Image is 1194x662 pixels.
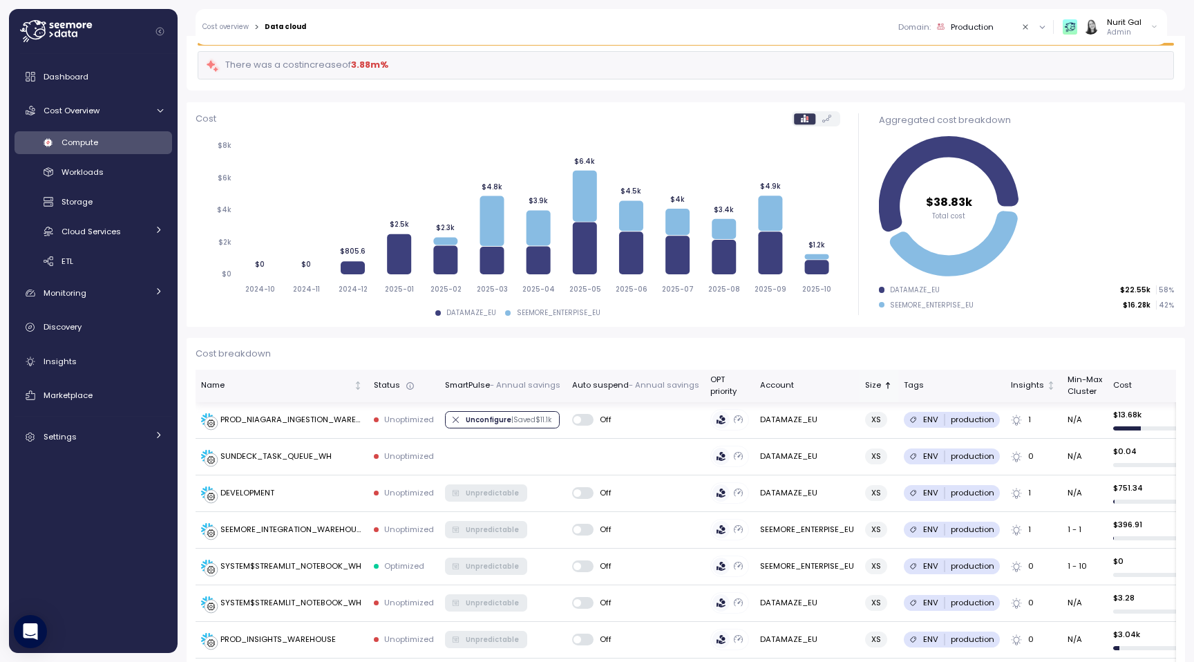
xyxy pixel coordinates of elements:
button: Unpredictable [445,484,527,501]
tspan: $6.4k [574,157,595,166]
p: Unoptimized [384,524,434,535]
td: N/A [1061,622,1107,659]
td: N/A [1061,475,1107,512]
tspan: $6k [218,173,231,182]
a: Cost Overview [15,97,172,124]
tspan: Total cost [932,211,965,220]
p: ENV [923,560,938,571]
div: DATAMAZE_EU [446,308,496,318]
tspan: $0 [222,270,231,279]
p: $ 396.91 [1113,519,1192,530]
p: Unoptimized [384,597,434,608]
div: Insights [1011,379,1044,392]
span: Off [594,524,612,535]
p: 42 % [1157,301,1173,310]
tspan: $3.4k [714,205,734,214]
div: Data cloud [265,23,306,30]
tspan: $4.8k [482,182,502,191]
tspan: 2025-01 [385,285,414,294]
span: Dashboard [44,71,88,82]
tspan: 2025-09 [755,285,786,294]
tspan: $0 [301,260,311,269]
p: production [951,487,994,498]
div: Size [865,379,881,392]
tspan: $2.3k [436,224,455,233]
div: Production [951,21,994,32]
div: SYSTEM$STREAMLIT_NOTEBOOK_WH [220,560,361,573]
div: Nurit Gal [1107,17,1141,28]
div: Name [201,379,351,392]
span: Workloads [61,167,104,178]
p: | Saved $ 11.1k [511,415,551,425]
button: Unconfigure |Saved$11.1k [445,411,560,428]
tspan: 2024-12 [339,285,368,294]
tspan: $805.6 [340,247,366,256]
td: N/A [1061,585,1107,622]
tspan: $4k [217,206,231,215]
div: Cost [1113,379,1180,392]
p: Unoptimized [384,414,434,425]
td: SEEMORE_ENTERPISE_EU [755,549,860,585]
td: DATAMAZE_EU [755,585,860,622]
span: Settings [44,431,77,442]
tspan: $2.5k [389,220,408,229]
div: Min-Max Cluster [1068,374,1102,398]
a: Monitoring [15,279,172,307]
div: 0 [1011,634,1056,646]
td: DATAMAZE_EU [755,475,860,512]
div: 1 [1011,487,1056,500]
a: Compute [15,131,172,154]
tspan: $4k [670,195,685,204]
tspan: $4.9k [760,182,781,191]
div: SEEMORE_INTEGRATION_WAREHOUSE [220,524,363,536]
tspan: 2025-07 [662,285,694,294]
span: ETL [61,256,73,267]
a: Dashboard [15,63,172,91]
p: Unoptimized [384,634,434,645]
a: Storage [15,191,172,214]
div: DATAMAZE_EU [890,285,940,295]
div: Open Intercom Messenger [14,615,47,648]
p: Cost breakdown [196,347,1176,361]
tspan: 2025-06 [616,285,647,294]
p: production [951,451,994,462]
a: Cost overview [202,23,249,30]
tspan: $3.9k [529,197,548,206]
td: N/A [1061,402,1107,439]
span: XS [871,632,881,647]
p: production [951,597,994,608]
button: Clear value [1020,21,1032,33]
span: Off [594,634,612,645]
span: XS [871,559,881,574]
td: DATAMAZE_EU [755,402,860,439]
div: 0 [1011,560,1056,573]
span: Unpredictable [466,558,519,574]
div: Account [760,379,854,392]
div: SmartPulse [445,379,560,392]
td: 1 - 10 [1061,549,1107,585]
a: Insights [15,348,172,375]
tspan: $0 [255,260,265,269]
span: Unpredictable [466,632,519,647]
th: NameNot sorted [196,370,368,402]
button: Unpredictable [445,631,527,647]
p: $ 13.68k [1113,409,1192,420]
td: N/A [1061,439,1107,475]
div: > [254,23,259,32]
a: ETL [15,249,172,272]
td: SEEMORE_ENTERPISE_EU [755,512,860,549]
span: Unpredictable [466,595,519,610]
a: Workloads [15,161,172,184]
tspan: $8k [218,142,231,151]
div: There was a cost increase of [205,57,388,73]
span: Off [594,414,612,425]
td: DATAMAZE_EU [755,439,860,475]
div: SYSTEM$STREAMLIT_NOTEBOOK_WH [220,597,361,609]
th: SizeSorted ascending [860,370,898,402]
td: DATAMAZE_EU [755,622,860,659]
p: Unoptimized [384,487,434,498]
span: Discovery [44,321,82,332]
p: Cost [196,112,216,126]
button: Collapse navigation [151,26,169,37]
div: 1 [1011,524,1056,536]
